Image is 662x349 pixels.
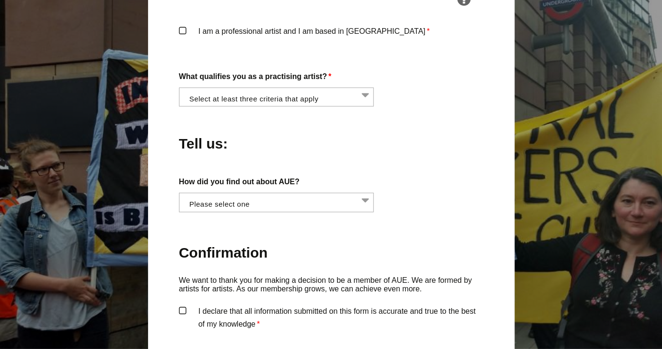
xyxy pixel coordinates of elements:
h2: Tell us: [179,134,270,153]
label: What qualifies you as a practising artist? [179,70,484,83]
h2: Confirmation [179,243,484,262]
label: I declare that all information submitted on this form is accurate and true to the best of my know... [179,305,484,333]
label: How did you find out about AUE? [179,175,484,188]
label: I am a professional artist and I am based in [GEOGRAPHIC_DATA] [179,25,484,53]
p: We want to thank you for making a decision to be a member of AUE. We are formed by artists for ar... [179,276,484,294]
